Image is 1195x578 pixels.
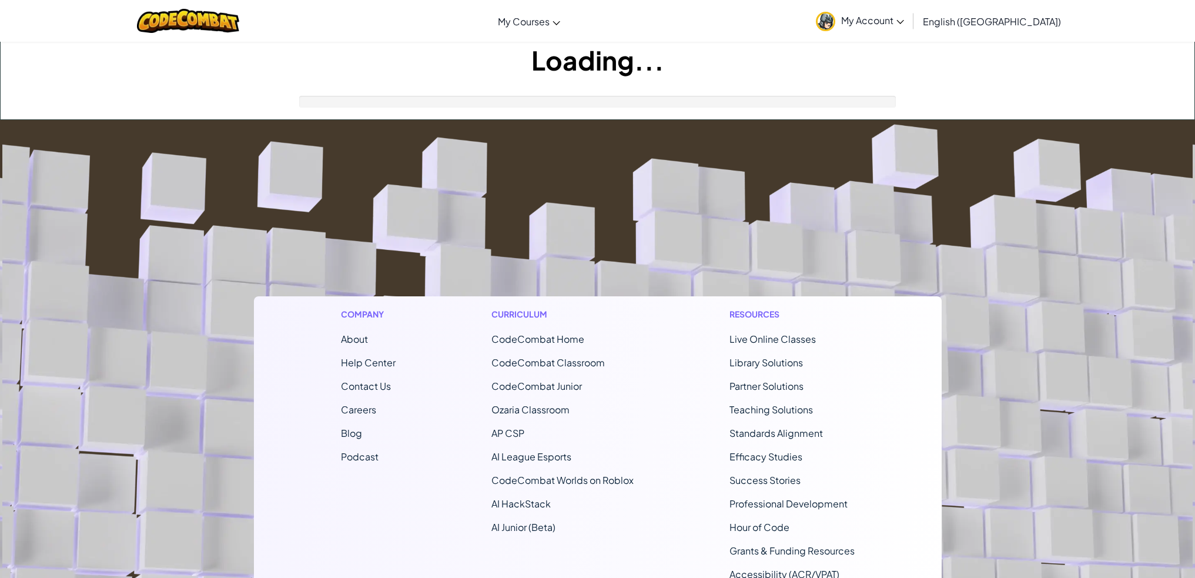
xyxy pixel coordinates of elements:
[917,5,1067,37] a: English ([GEOGRAPHIC_DATA])
[491,403,570,416] a: Ozaria Classroom
[491,308,634,320] h1: Curriculum
[729,333,816,345] a: Live Online Classes
[810,2,910,39] a: My Account
[729,308,855,320] h1: Resources
[498,15,550,28] span: My Courses
[729,380,804,392] a: Partner Solutions
[816,12,835,31] img: avatar
[341,333,368,345] a: About
[729,403,813,416] a: Teaching Solutions
[729,356,803,369] a: Library Solutions
[491,380,582,392] a: CodeCombat Junior
[341,380,391,392] span: Contact Us
[729,521,789,533] a: Hour of Code
[1,42,1194,78] h1: Loading...
[491,356,605,369] a: CodeCombat Classroom
[491,474,634,486] a: CodeCombat Worlds on Roblox
[491,521,555,533] a: AI Junior (Beta)
[137,9,240,33] img: CodeCombat logo
[729,474,801,486] a: Success Stories
[491,427,524,439] a: AP CSP
[341,403,376,416] a: Careers
[341,356,396,369] a: Help Center
[491,497,551,510] a: AI HackStack
[341,308,396,320] h1: Company
[491,450,571,463] a: AI League Esports
[729,450,802,463] a: Efficacy Studies
[729,427,823,439] a: Standards Alignment
[923,15,1061,28] span: English ([GEOGRAPHIC_DATA])
[341,427,362,439] a: Blog
[729,497,848,510] a: Professional Development
[491,333,584,345] span: CodeCombat Home
[492,5,566,37] a: My Courses
[341,450,379,463] a: Podcast
[841,14,904,26] span: My Account
[729,544,855,557] a: Grants & Funding Resources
